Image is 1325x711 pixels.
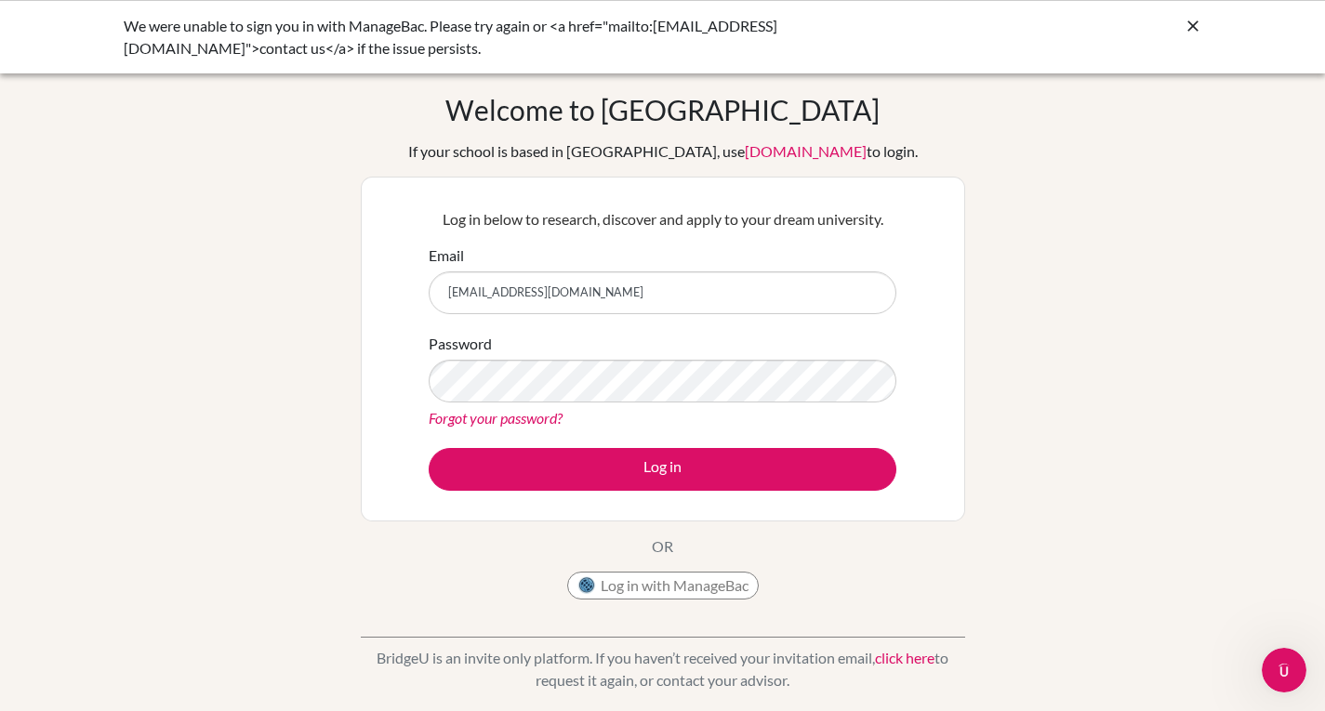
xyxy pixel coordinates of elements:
label: Email [429,244,464,267]
a: Forgot your password? [429,409,563,427]
button: Log in with ManageBac [567,572,759,599]
a: [DOMAIN_NAME] [745,142,867,160]
button: Log in [429,448,896,491]
label: Password [429,333,492,355]
iframe: Intercom live chat [1262,648,1306,692]
p: BridgeU is an invite only platform. If you haven’t received your invitation email, to request it ... [361,647,965,691]
p: OR [652,535,673,558]
p: Log in below to research, discover and apply to your dream university. [429,208,896,230]
h1: Welcome to [GEOGRAPHIC_DATA] [445,93,880,126]
a: click here [875,649,934,666]
div: If your school is based in [GEOGRAPHIC_DATA], use to login. [408,140,918,163]
div: We were unable to sign you in with ManageBac. Please try again or <a href="mailto:[EMAIL_ADDRESS]... [124,15,923,59]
